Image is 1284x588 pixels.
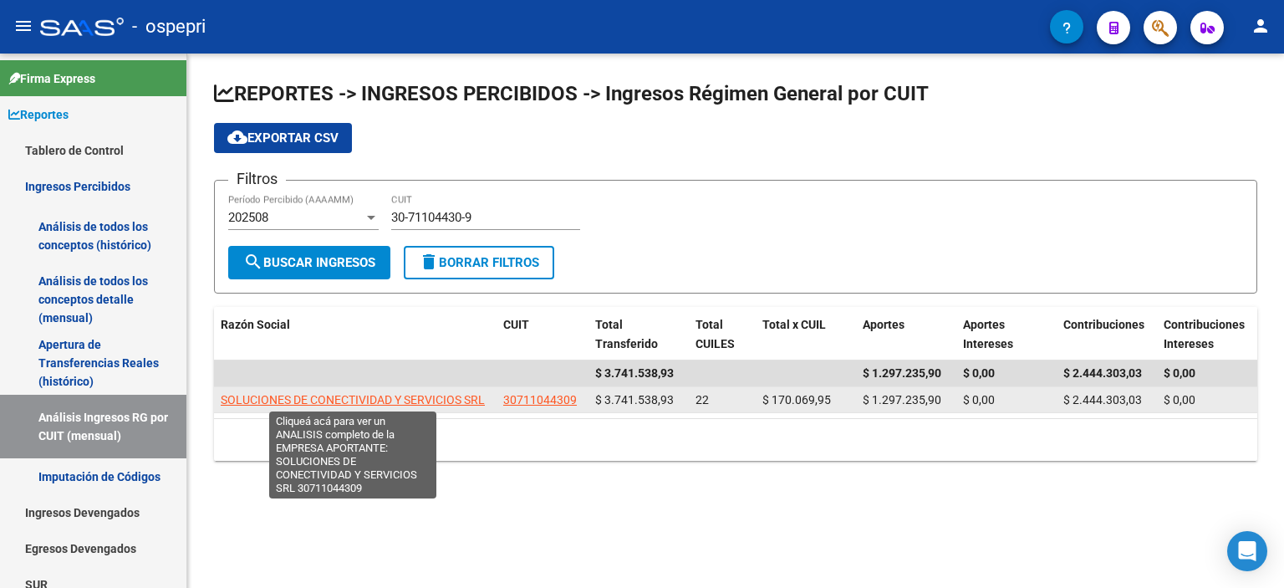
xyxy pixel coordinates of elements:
span: Contribuciones Intereses [1164,318,1245,350]
span: $ 2.444.303,03 [1063,393,1142,406]
span: Exportar CSV [227,130,339,146]
div: Open Intercom Messenger [1227,531,1267,571]
span: $ 0,00 [1164,393,1195,406]
span: Total CUILES [695,318,735,350]
span: Aportes Intereses [963,318,1013,350]
mat-icon: cloud_download [227,127,247,147]
datatable-header-cell: Aportes [856,307,956,362]
datatable-header-cell: Aportes Intereses [956,307,1057,362]
mat-icon: search [243,252,263,272]
span: $ 0,00 [963,393,995,406]
span: SOLUCIONES DE CONECTIVIDAD Y SERVICIOS SRL [221,393,485,406]
datatable-header-cell: CUIT [497,307,588,362]
span: Reportes [8,105,69,124]
span: REPORTES -> INGRESOS PERCIBIDOS -> Ingresos Régimen General por CUIT [214,82,929,105]
mat-icon: menu [13,16,33,36]
span: $ 2.444.303,03 [1063,366,1142,380]
span: 202508 [228,210,268,225]
datatable-header-cell: Contribuciones [1057,307,1157,362]
mat-icon: delete [419,252,439,272]
span: $ 0,00 [963,366,995,380]
span: $ 3.741.538,93 [595,393,674,406]
button: Borrar Filtros [404,246,554,279]
span: - ospepri [132,8,206,45]
span: Borrar Filtros [419,255,539,270]
datatable-header-cell: Total x CUIL [756,307,856,362]
span: 30711044309 [503,393,577,406]
datatable-header-cell: Total Transferido [588,307,689,362]
span: $ 3.741.538,93 [595,366,674,380]
span: Buscar Ingresos [243,255,375,270]
span: Razón Social [221,318,290,331]
mat-icon: person [1251,16,1271,36]
span: Aportes [863,318,904,331]
datatable-header-cell: Razón Social [214,307,497,362]
h3: Filtros [228,167,286,191]
span: $ 170.069,95 [762,393,831,406]
span: CUIT [503,318,529,331]
span: $ 1.297.235,90 [863,366,941,380]
datatable-header-cell: Contribuciones Intereses [1157,307,1257,362]
span: $ 1.297.235,90 [863,393,941,406]
datatable-header-cell: Total CUILES [689,307,756,362]
span: Contribuciones [1063,318,1144,331]
span: $ 0,00 [1164,366,1195,380]
span: 22 [695,393,709,406]
button: Buscar Ingresos [228,246,390,279]
span: Firma Express [8,69,95,88]
span: Total x CUIL [762,318,826,331]
button: Exportar CSV [214,123,352,153]
span: Total Transferido [595,318,658,350]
